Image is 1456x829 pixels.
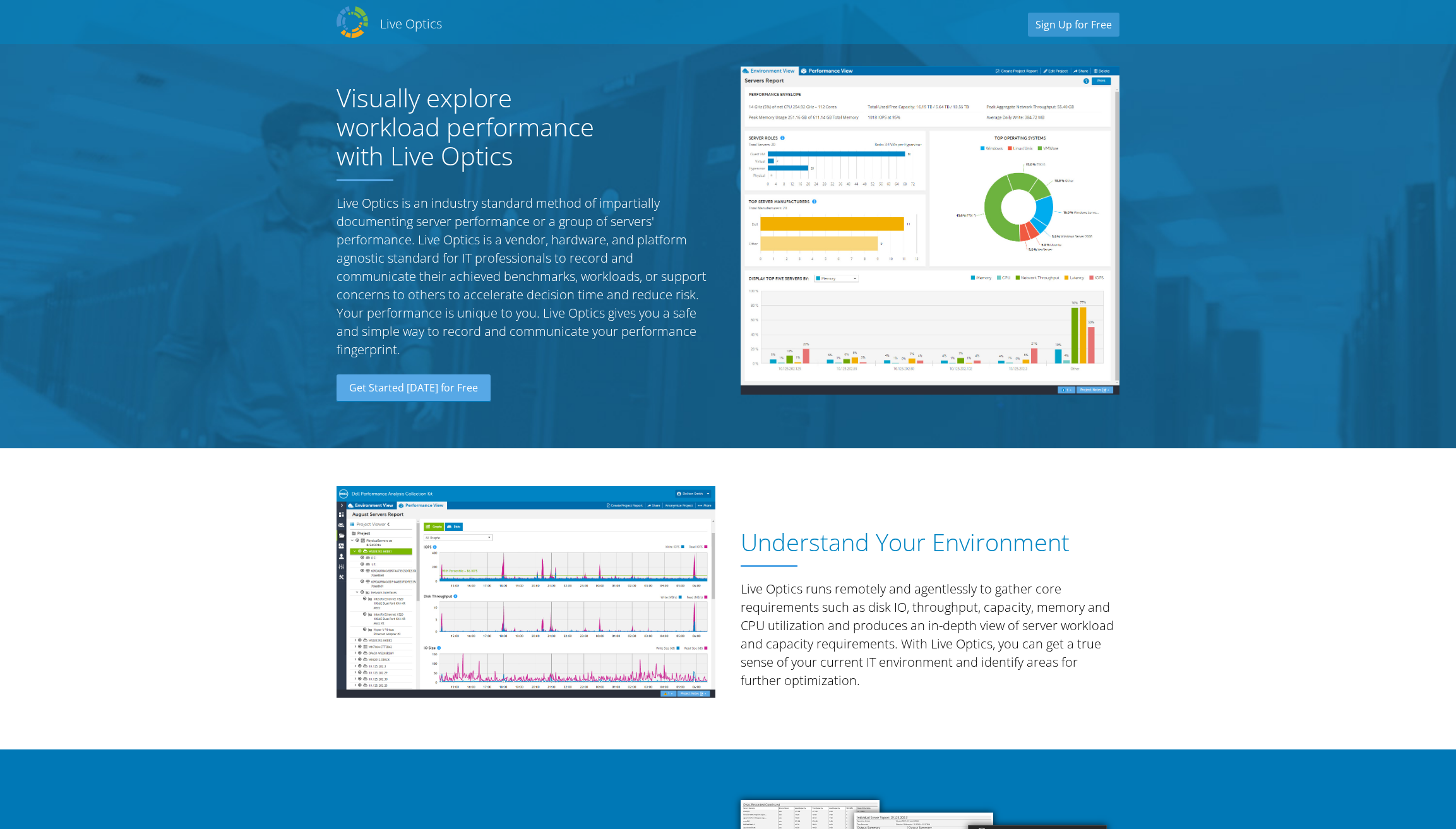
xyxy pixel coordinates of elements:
[380,15,442,32] h2: Live Optics
[741,66,1119,395] img: Server Report
[337,6,368,38] img: Dell Dpack
[337,374,491,402] a: Get Started [DATE] for Free
[1028,13,1119,37] a: Sign Up for Free
[337,486,715,698] img: Understand Your Environment
[337,194,715,359] p: Live Optics is an industry standard method of impartially documenting server performance or a gro...
[741,580,1119,689] p: Live Optics runs remotely and agentlessly to gather core requirements such as disk IO, throughput...
[337,83,621,170] h1: Visually explore workload performance with Live Optics
[741,528,1113,556] h1: Understand Your Environment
